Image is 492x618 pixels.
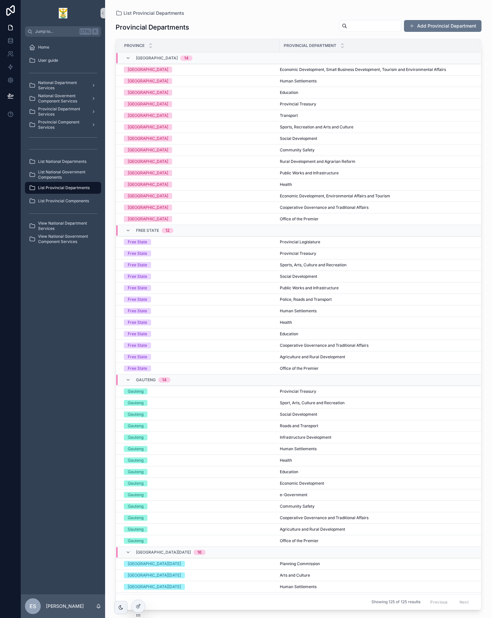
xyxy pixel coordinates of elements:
a: View National Department Services [25,220,101,232]
span: Home [38,45,49,50]
a: Free State [124,251,276,256]
a: Economic Development, Environmental Affairs and Tourism [280,193,473,199]
span: Education [280,469,298,475]
a: [GEOGRAPHIC_DATA] [124,170,276,176]
div: [GEOGRAPHIC_DATA] [128,170,168,176]
span: Office of the Premier [280,216,319,222]
a: Provincial Treasury [280,389,473,394]
div: 16 [197,550,202,555]
div: [GEOGRAPHIC_DATA] [128,90,168,96]
a: [GEOGRAPHIC_DATA] [124,101,276,107]
span: Human Settlements [280,446,317,452]
a: Gauteng [124,388,276,394]
span: Community Safety [280,504,315,509]
div: [GEOGRAPHIC_DATA] [128,124,168,130]
div: Free State [128,331,147,337]
div: scrollable content [21,37,105,254]
a: [GEOGRAPHIC_DATA][DATE] [124,572,276,578]
span: Police, Roads and Transport [280,297,332,302]
p: [PERSON_NAME] [46,603,84,609]
a: Education [280,469,473,475]
a: Human Settlements [280,584,473,589]
span: List National Government Components [38,169,95,180]
div: 14 [162,377,167,383]
a: [GEOGRAPHIC_DATA] [124,147,276,153]
a: National Department Services [25,79,101,91]
div: [GEOGRAPHIC_DATA] [128,136,168,142]
a: List Provincial Components [25,195,101,207]
a: Home [25,41,101,53]
a: [GEOGRAPHIC_DATA] [124,159,276,165]
a: [GEOGRAPHIC_DATA] [124,182,276,188]
a: Community Safety [280,147,473,153]
span: Province [124,43,145,48]
div: [GEOGRAPHIC_DATA] [128,205,168,210]
span: Human Settlements [280,584,317,589]
div: Gauteng [128,411,144,417]
span: Rural Development and Agrarian Reform [280,159,355,164]
div: 12 [166,228,169,233]
div: [GEOGRAPHIC_DATA][DATE] [128,561,181,567]
span: Public Works and Infrastructure [280,170,339,176]
span: View National Department Services [38,221,95,231]
div: Gauteng [128,492,144,498]
a: [GEOGRAPHIC_DATA] [124,113,276,119]
div: Gauteng [128,388,144,394]
a: Sports, Arts, Culture and Recreation [280,262,473,268]
a: [GEOGRAPHIC_DATA] [124,78,276,84]
span: Office of the Premier [280,366,319,371]
div: Gauteng [128,400,144,406]
div: 14 [184,55,189,61]
a: Free State [124,308,276,314]
a: Social Development [280,412,473,417]
span: Social Development [280,274,317,279]
div: Free State [128,297,147,302]
span: Community Safety [280,147,315,153]
a: Free State [124,331,276,337]
a: Gauteng [124,515,276,521]
div: Gauteng [128,469,144,475]
span: Planning Commission [280,561,320,566]
a: Gauteng [124,526,276,532]
a: Human Settlements [280,446,473,452]
a: Free State [124,342,276,348]
div: Free State [128,262,147,268]
button: Add Provincial Department [404,20,481,32]
a: Police, Roads and Transport [280,297,473,302]
a: List Provincial Departments [25,182,101,194]
span: National Goverment Component Services [38,93,86,104]
a: National Goverment Component Services [25,93,101,104]
span: [GEOGRAPHIC_DATA][DATE] [136,550,191,555]
a: Community Safety [280,504,473,509]
div: [GEOGRAPHIC_DATA] [128,101,168,107]
a: View National Government Component Services [25,233,101,245]
a: Gauteng [124,457,276,463]
div: Free State [128,239,147,245]
div: Gauteng [128,515,144,521]
div: Free State [128,285,147,291]
span: Cooperative Governance and Traditional Affairs [280,515,369,520]
a: Cooperative Governance and Traditional Affairs [280,205,473,210]
span: Social Development [280,412,317,417]
span: List National Departments [38,159,86,164]
span: Human Settlements [280,308,317,314]
div: [GEOGRAPHIC_DATA] [128,78,168,84]
a: Free State [124,320,276,325]
a: Free State [124,354,276,360]
span: Provincial Department [284,43,336,48]
a: Public Works and Infrastructure [280,170,473,176]
span: Ctrl [79,28,91,35]
a: Gauteng [124,538,276,544]
a: Social Development [280,274,473,279]
span: Provincial Treasury [280,389,316,394]
div: Free State [128,308,147,314]
span: K [93,29,98,34]
a: [GEOGRAPHIC_DATA] [124,90,276,96]
span: Office of the Premier [280,538,319,543]
div: Free State [128,274,147,279]
a: Gauteng [124,503,276,509]
span: Sport, Arts, Culture and Recreation [280,400,345,406]
a: Gauteng [124,411,276,417]
span: Economic Development [280,481,324,486]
